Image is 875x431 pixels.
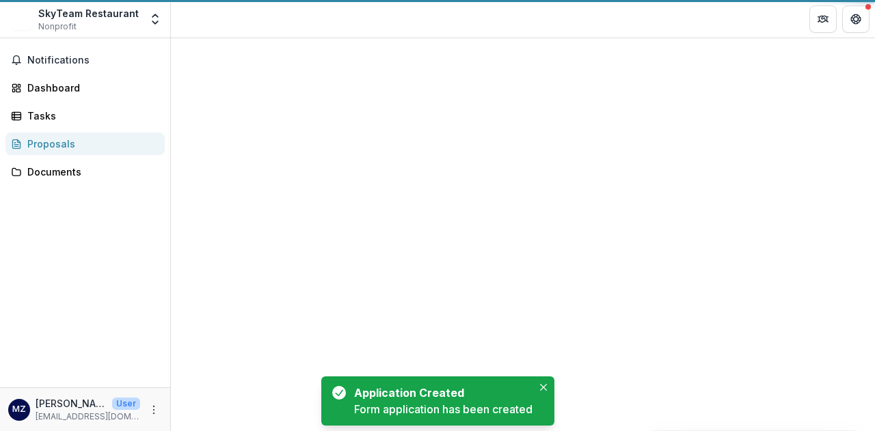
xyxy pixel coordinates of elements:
[5,161,165,183] a: Documents
[354,401,533,417] div: Form application has been created
[112,398,140,410] p: User
[5,105,165,127] a: Tasks
[842,5,870,33] button: Get Help
[146,402,162,418] button: More
[27,137,154,151] div: Proposals
[5,133,165,155] a: Proposals
[5,49,165,71] button: Notifications
[12,405,26,414] div: Min Qiao Zhao
[535,379,552,395] button: Close
[27,81,154,95] div: Dashboard
[27,55,159,66] span: Notifications
[5,77,165,99] a: Dashboard
[354,385,527,401] div: Application Created
[38,20,77,33] span: Nonprofit
[36,411,140,423] p: [EMAIL_ADDRESS][DOMAIN_NAME]
[27,165,154,179] div: Documents
[36,396,107,411] p: [PERSON_NAME]
[38,6,139,20] div: SkyTeam Restaurant
[27,109,154,123] div: Tasks
[146,5,165,33] button: Open entity switcher
[809,5,837,33] button: Partners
